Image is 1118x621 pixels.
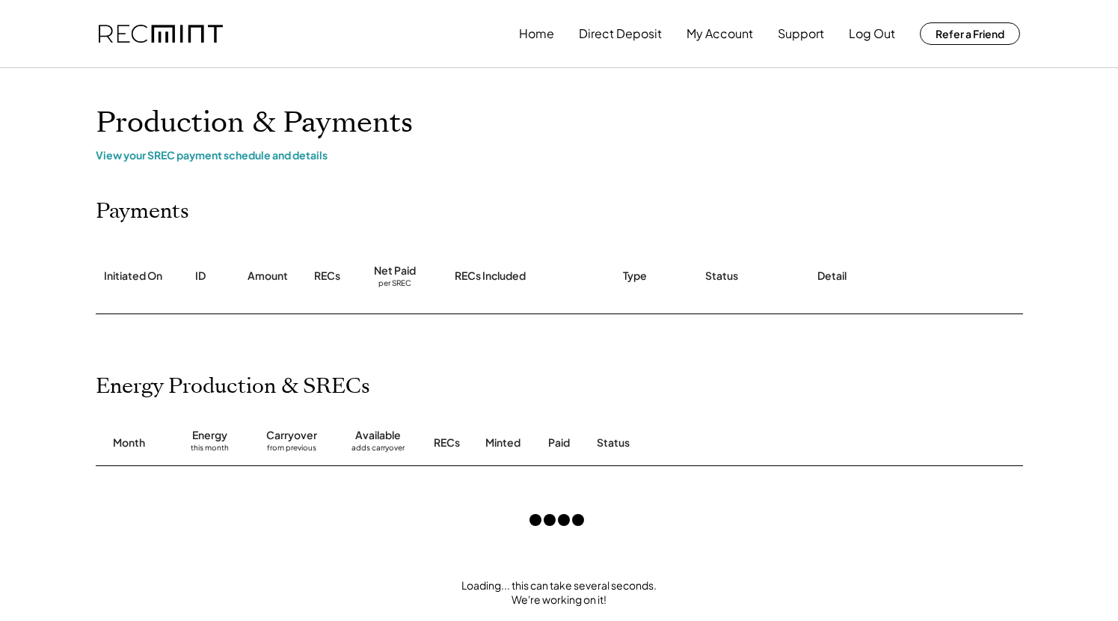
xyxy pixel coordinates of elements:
h2: Energy Production & SRECs [96,374,370,400]
div: this month [191,443,229,458]
h1: Production & Payments [96,105,1023,141]
div: RECs [434,435,460,450]
h2: Payments [96,199,189,224]
div: adds carryover [351,443,405,458]
div: RECs [314,269,340,284]
div: Minted [485,435,520,450]
div: ID [195,269,206,284]
div: Initiated On [104,269,162,284]
div: View your SREC payment schedule and details [96,148,1023,162]
div: Energy [192,428,227,443]
div: Month [113,435,145,450]
div: Detail [817,269,847,284]
div: RECs Included [455,269,526,284]
div: per SREC [378,278,411,290]
div: Available [355,428,401,443]
div: Amount [248,269,288,284]
button: Support [778,19,824,49]
button: My Account [687,19,753,49]
div: from previous [267,443,316,458]
div: Loading... this can take several seconds. We're working on it! [81,578,1038,608]
button: Direct Deposit [579,19,662,49]
div: Net Paid [374,263,416,278]
button: Log Out [849,19,895,49]
button: Refer a Friend [920,22,1020,45]
div: Status [597,435,851,450]
img: recmint-logotype%403x.png [99,25,223,43]
div: Status [705,269,738,284]
div: Carryover [266,428,317,443]
div: Paid [548,435,570,450]
div: Type [623,269,647,284]
button: Home [519,19,554,49]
